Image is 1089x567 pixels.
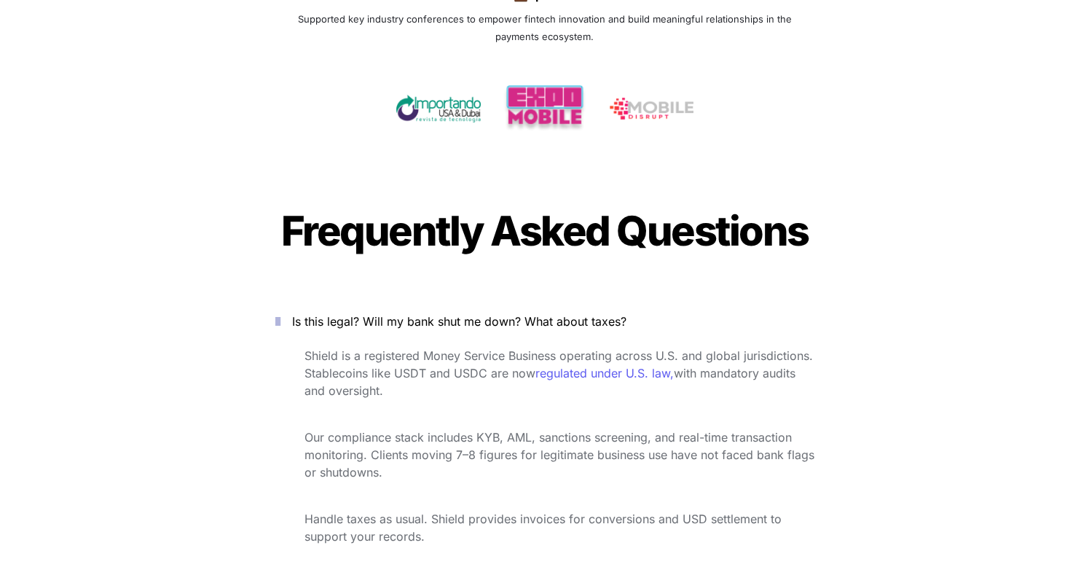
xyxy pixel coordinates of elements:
a: regulated under U.S. law, [535,366,674,380]
span: Supported key industry conferences to empower fintech innovation and build meaningful relationshi... [298,13,795,42]
button: Is this legal? Will my bank shut me down? What about taxes? [253,299,836,344]
span: Our compliance stack includes KYB, AML, sanctions screening, and real-time transaction monitoring... [304,430,818,480]
span: Shield is a registered Money Service Business operating across U.S. and global jurisdictions. Sta... [304,348,817,380]
span: Is this legal? Will my bank shut me down? What about taxes? [292,314,626,329]
span: Frequently Asked Questions [281,206,809,256]
span: Handle taxes as usual. Shield provides invoices for conversions and USD settlement to support you... [304,512,785,544]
